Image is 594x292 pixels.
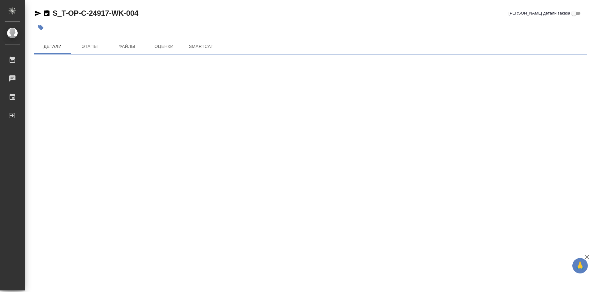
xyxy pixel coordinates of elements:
button: Скопировать ссылку для ЯМессенджера [34,10,41,17]
a: S_T-OP-C-24917-WK-004 [53,9,138,17]
span: Оценки [149,43,179,50]
span: SmartCat [186,43,216,50]
span: Детали [38,43,67,50]
span: Этапы [75,43,105,50]
button: 🙏 [572,258,588,273]
button: Добавить тэг [34,21,48,34]
span: Файлы [112,43,142,50]
span: [PERSON_NAME] детали заказа [509,10,570,16]
button: Скопировать ссылку [43,10,50,17]
span: 🙏 [575,259,585,272]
